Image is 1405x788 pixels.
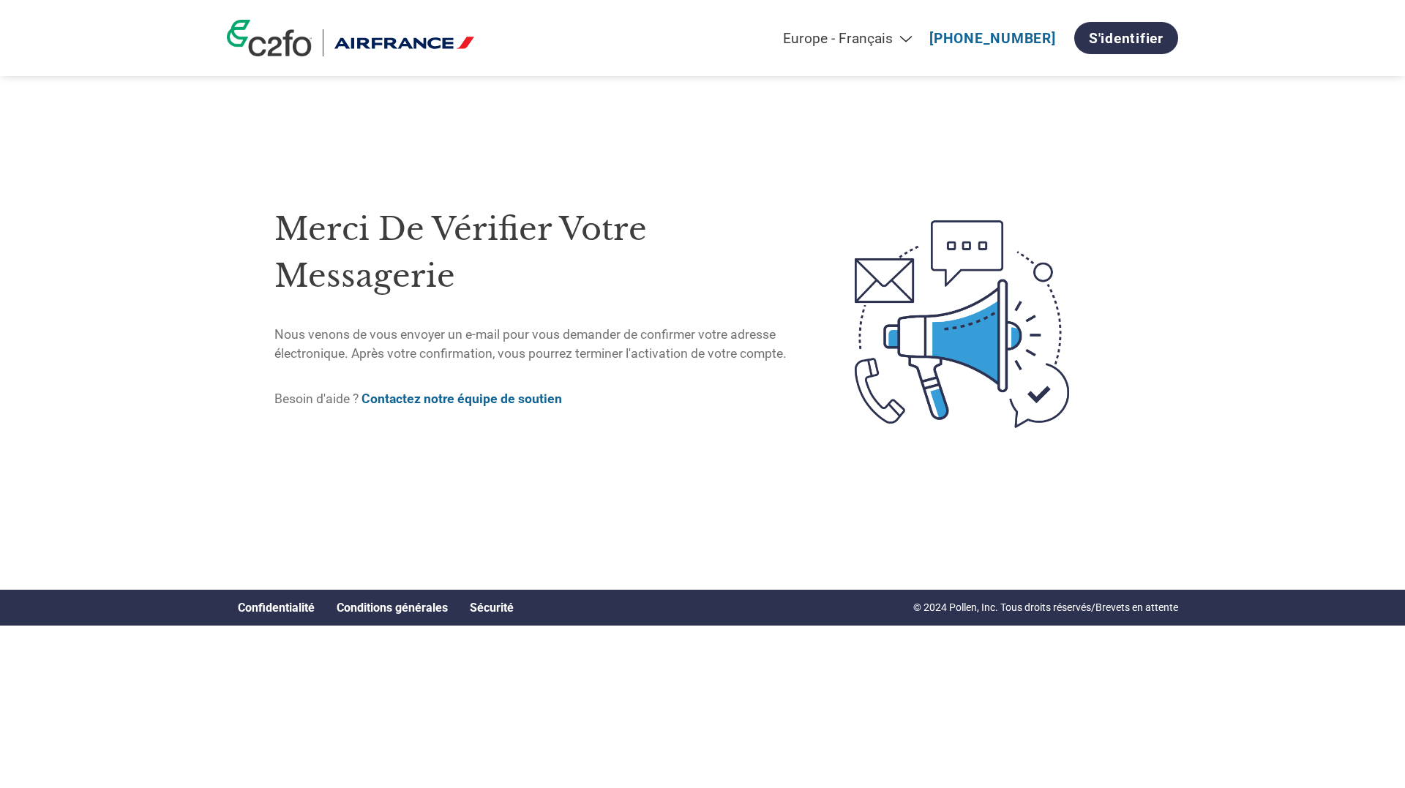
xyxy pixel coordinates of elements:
[913,600,1178,615] p: © 2024 Pollen, Inc. Tous droits réservés/Brevets en attente
[238,601,315,615] a: Confidentialité
[793,194,1131,454] img: open-email
[274,325,793,364] p: Nous venons de vous envoyer un e-mail pour vous demander de confirmer votre adresse électronique....
[334,29,474,56] img: Air France
[337,601,448,615] a: Conditions générales
[929,30,1056,47] a: [PHONE_NUMBER]
[274,206,793,300] h1: Merci de vérifier votre messagerie
[274,389,793,408] p: Besoin d'aide ?
[1074,22,1178,54] a: S'identifier
[470,601,514,615] a: Sécurité
[361,391,562,406] a: Contactez notre équipe de soutien
[227,20,312,56] img: c2fo logo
